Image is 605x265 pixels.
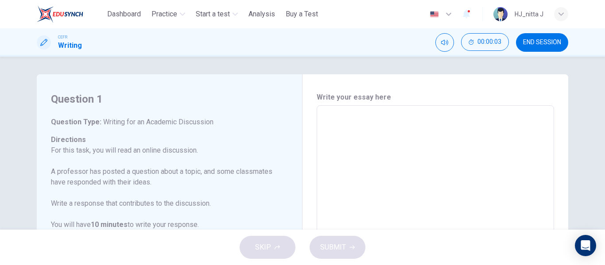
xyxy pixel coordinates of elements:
span: Practice [151,9,177,19]
button: Practice [148,6,189,22]
img: ELTC logo [37,5,83,23]
img: en [429,11,440,18]
h6: Write your essay here [317,92,554,103]
a: ELTC logo [37,5,104,23]
span: Writing for an Academic Discussion [101,118,213,126]
span: Start a test [196,9,230,19]
b: 10 minutes [91,220,128,229]
div: HJ_nitta J [515,9,543,19]
span: 00:00:03 [477,38,501,46]
div: Mute [435,33,454,52]
button: 00:00:03 [461,33,509,51]
span: Dashboard [107,9,141,19]
h6: Question Type : [51,117,277,127]
button: END SESSION [516,33,568,52]
span: END SESSION [523,39,561,46]
p: For this task, you will read an online discussion. A professor has posted a question about a topi... [51,145,277,262]
button: Analysis [245,6,279,22]
h1: Writing [58,40,82,51]
button: Buy a Test [282,6,322,22]
span: CEFR [58,34,67,40]
button: Start a test [192,6,241,22]
img: Profile picture [493,7,508,21]
h4: Question 1 [51,92,277,106]
span: Buy a Test [286,9,318,19]
div: Open Intercom Messenger [575,235,596,256]
div: Hide [461,33,509,52]
span: Analysis [248,9,275,19]
button: Dashboard [104,6,144,22]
